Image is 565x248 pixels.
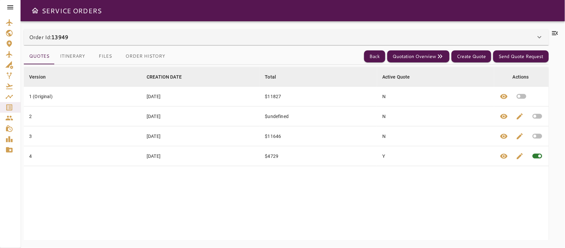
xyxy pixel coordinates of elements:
[496,87,512,106] button: View quote details
[512,106,528,126] button: Edit quote
[528,126,547,146] button: Set quote as active quote
[24,48,170,64] div: basic tabs example
[516,132,524,140] span: edit
[382,73,410,81] div: Active Quote
[29,73,46,81] div: Version
[512,87,531,106] button: Set quote as active quote
[24,106,141,126] td: 2
[24,29,549,45] div: Order Id:13949
[364,50,385,63] button: Back
[147,73,190,81] span: CREATION DATE
[512,146,528,166] button: Edit quote
[24,87,141,106] td: 1 (Original)
[516,152,524,160] span: edit
[377,146,494,166] td: Y
[120,48,170,64] button: Order History
[528,146,547,166] span: This quote is already active
[377,126,494,146] td: N
[260,146,377,166] td: $4729
[382,73,419,81] span: Active Quote
[260,106,377,126] td: $undefined
[451,50,491,63] button: Create Quote
[512,126,528,146] button: Edit quote
[147,73,182,81] div: CREATION DATE
[496,106,512,126] button: View quote details
[141,146,259,166] td: [DATE]
[24,126,141,146] td: 3
[141,126,259,146] td: [DATE]
[265,73,276,81] div: Total
[141,87,259,106] td: [DATE]
[500,112,508,120] span: visibility
[42,5,102,16] h6: SERVICE ORDERS
[55,48,90,64] button: Itinerary
[29,73,54,81] span: Version
[51,33,68,41] b: 13949
[141,106,259,126] td: [DATE]
[528,106,547,126] button: Set quote as active quote
[387,50,449,63] button: Quotation Overview
[28,4,42,17] button: Open drawer
[265,73,285,81] span: Total
[90,48,120,64] button: Files
[24,48,55,64] button: Quotes
[377,106,494,126] td: N
[493,50,549,63] button: Send Quote Request
[260,126,377,146] td: $11646
[496,126,512,146] button: View quote details
[377,87,494,106] td: N
[500,132,508,140] span: visibility
[500,152,508,160] span: visibility
[24,146,141,166] td: 4
[260,87,377,106] td: $11827
[496,146,512,166] button: View quote details
[29,33,68,41] p: Order Id:
[516,112,524,120] span: edit
[500,93,508,100] span: visibility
